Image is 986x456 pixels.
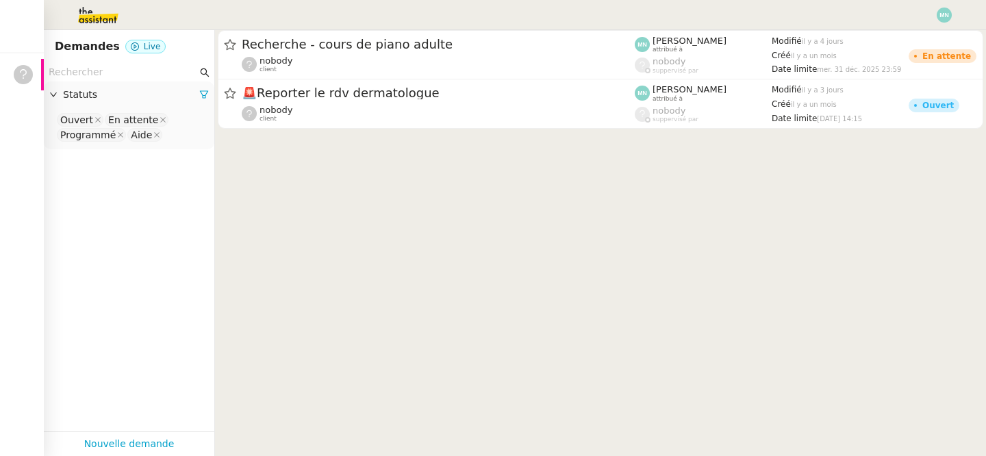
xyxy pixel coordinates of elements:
[635,105,772,123] app-user-label: suppervisé par
[635,36,772,53] app-user-label: attribué à
[635,37,650,52] img: svg
[802,86,844,94] span: il y a 3 jours
[55,37,120,56] nz-page-header-title: Demandes
[105,113,168,127] nz-select-item: En attente
[772,114,817,123] span: Date limite
[791,101,837,108] span: il y a un mois
[60,129,116,141] div: Programmé
[772,51,791,60] span: Créé
[242,87,635,99] span: Reporter le rdv dermatologue
[57,113,103,127] nz-select-item: Ouvert
[260,66,277,73] span: client
[922,52,971,60] div: En attente
[84,436,175,452] a: Nouvelle demande
[131,129,152,141] div: Aide
[772,64,817,74] span: Date limite
[653,95,683,103] span: attribué à
[260,115,277,123] span: client
[60,114,93,126] div: Ouvert
[242,86,257,100] span: 🚨
[127,128,162,142] nz-select-item: Aide
[63,87,199,103] span: Statuts
[922,101,954,110] div: Ouvert
[817,66,901,73] span: mer. 31 déc. 2025 23:59
[653,105,685,116] span: nobody
[791,52,837,60] span: il y a un mois
[260,105,292,115] span: nobody
[802,38,844,45] span: il y a 4 jours
[653,116,698,123] span: suppervisé par
[635,86,650,101] img: svg
[57,128,126,142] nz-select-item: Programmé
[242,105,635,123] app-user-detailed-label: client
[653,56,685,66] span: nobody
[772,99,791,109] span: Créé
[108,114,158,126] div: En attente
[653,46,683,53] span: attribué à
[49,64,197,80] input: Rechercher
[653,67,698,75] span: suppervisé par
[817,115,862,123] span: [DATE] 14:15
[144,42,161,51] span: Live
[772,36,802,46] span: Modifié
[653,84,726,94] span: [PERSON_NAME]
[635,84,772,102] app-user-label: attribué à
[260,55,292,66] span: nobody
[653,36,726,46] span: [PERSON_NAME]
[937,8,952,23] img: svg
[242,38,635,51] span: Recherche - cours de piano adulte
[44,81,214,108] div: Statuts
[772,85,802,94] span: Modifié
[242,55,635,73] app-user-detailed-label: client
[635,56,772,74] app-user-label: suppervisé par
